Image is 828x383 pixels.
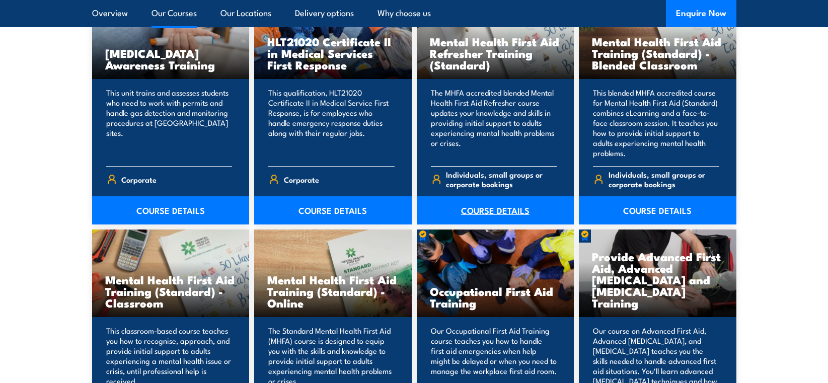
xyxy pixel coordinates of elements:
span: Individuals, small groups or corporate bookings [446,170,557,189]
p: This blended MHFA accredited course for Mental Health First Aid (Standard) combines eLearning and... [593,88,719,158]
h3: Occupational First Aid Training [430,285,561,309]
span: Corporate [121,172,157,187]
h3: [MEDICAL_DATA] Awareness Training [105,47,237,70]
span: Individuals, small groups or corporate bookings [609,170,719,189]
h3: Mental Health First Aid Refresher Training (Standard) [430,36,561,70]
p: This qualification, HLT21020 Certificate II in Medical Service First Response, is for employees w... [268,88,395,158]
h3: Mental Health First Aid Training (Standard) - Blended Classroom [592,36,723,70]
h3: Mental Health First Aid Training (Standard) - Online [267,274,399,309]
span: Corporate [284,172,319,187]
h3: Mental Health First Aid Training (Standard) - Classroom [105,274,237,309]
a: COURSE DETAILS [92,196,250,224]
a: COURSE DETAILS [417,196,574,224]
p: The MHFA accredited blended Mental Health First Aid Refresher course updates your knowledge and s... [431,88,557,158]
a: COURSE DETAILS [254,196,412,224]
a: COURSE DETAILS [579,196,736,224]
h3: HLT21020 Certificate II in Medical Services First Response [267,36,399,70]
p: This unit trains and assesses students who need to work with permits and handle gas detection and... [106,88,233,158]
h3: Provide Advanced First Aid, Advanced [MEDICAL_DATA] and [MEDICAL_DATA] Training [592,251,723,309]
